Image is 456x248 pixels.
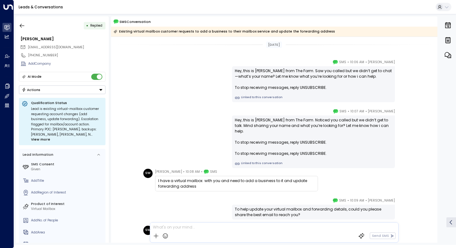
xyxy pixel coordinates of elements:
[31,202,104,207] label: Product of Interest
[235,117,392,156] div: Hey, this is [PERSON_NAME] from The Farm. Noticed you called but we didn’t get to talk. Mind shar...
[86,21,88,30] div: •
[347,198,349,204] span: •
[21,152,53,157] div: Lead Information
[365,59,367,65] span: •
[339,108,346,115] span: SMS
[235,161,392,166] a: Linked to this conversation
[28,74,42,80] div: AI Mode
[31,137,50,142] span: View more
[22,88,41,92] div: Actions
[31,107,103,142] div: Lead is existing virtual-mailbox customer requesting account changes (add business, update forwar...
[28,45,84,50] span: [EMAIL_ADDRESS][DOMAIN_NAME]
[28,53,105,58] div: [PHONE_NUMBER]
[31,218,104,223] div: AddNo. of People
[235,207,392,218] div: To help update your virtual mailbox and forwarding details, could you please share the best email...
[351,108,364,115] span: 10:07 AM
[90,23,102,28] span: Replied
[119,19,151,24] span: SMS Conversation
[31,207,104,211] div: Virtual Mailbox
[210,169,217,175] span: SMS
[350,59,364,65] span: 10:06 AM
[339,59,346,65] span: SMS
[368,59,395,65] span: [PERSON_NAME]
[158,178,315,189] div: I have a virtual mailbox with you and need to add a business to it and update forwarding address
[31,162,104,167] label: SMS Consent
[348,108,349,115] span: •
[19,4,63,10] a: Leads & Conversations
[31,101,103,105] p: Qualification Status
[365,198,367,204] span: •
[114,28,335,35] div: Existing virtual mailbox customer requests to add a business to their mailbox service and update ...
[365,108,367,115] span: •
[31,242,104,247] div: AddStart Date
[19,85,105,94] div: Button group with a nested menu
[397,108,407,118] img: 5_headshot.jpg
[31,167,104,172] div: Given
[368,108,395,115] span: [PERSON_NAME]
[186,169,200,175] span: 10:08 AM
[31,190,104,195] div: AddRegion of Interest
[235,95,392,100] a: Linked to this conversation
[143,226,153,235] div: SW
[143,169,153,178] div: SW
[20,36,105,42] div: [PERSON_NAME]
[183,169,185,175] span: •
[31,230,104,235] div: AddArea
[155,169,182,175] span: [PERSON_NAME]
[397,198,407,207] img: 5_headshot.jpg
[235,68,392,90] div: Hey, this is [PERSON_NAME] from The Farm. Saw you called but we didn’t get to chat—what’s your na...
[368,198,395,204] span: [PERSON_NAME]
[350,198,364,204] span: 10:09 AM
[28,45,84,50] span: Williams10022@gmail.com
[347,59,349,65] span: •
[28,61,105,66] div: AddCompany
[397,59,407,68] img: 5_headshot.jpg
[31,178,104,183] div: AddTitle
[201,169,203,175] span: •
[19,85,105,94] button: Actions
[339,198,346,204] span: SMS
[266,41,282,48] div: [DATE]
